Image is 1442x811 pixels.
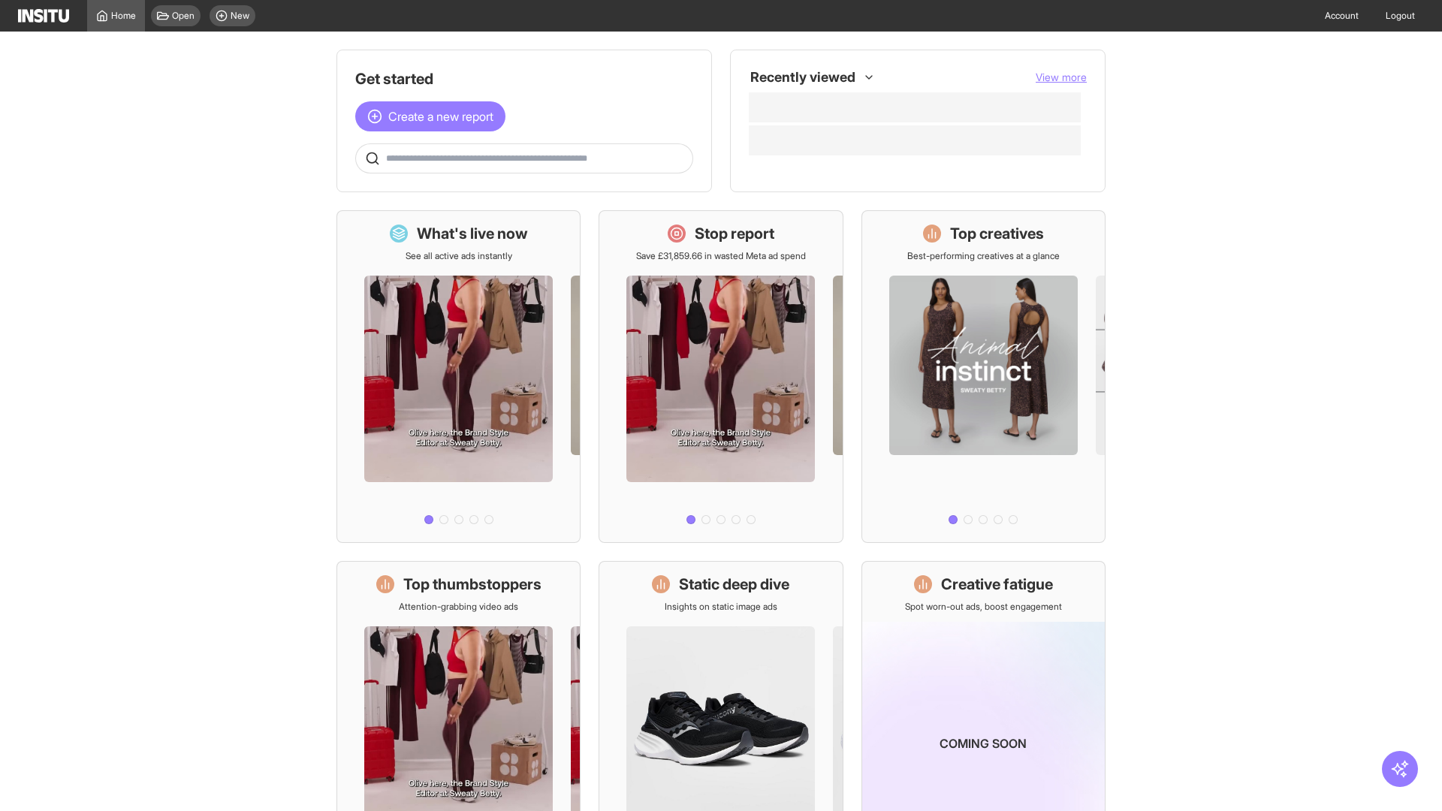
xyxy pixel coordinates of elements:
[636,250,806,262] p: Save £31,859.66 in wasted Meta ad spend
[907,250,1060,262] p: Best-performing creatives at a glance
[388,107,493,125] span: Create a new report
[1036,70,1087,85] button: View more
[406,250,512,262] p: See all active ads instantly
[355,101,505,131] button: Create a new report
[172,10,195,22] span: Open
[417,223,528,244] h1: What's live now
[1036,71,1087,83] span: View more
[950,223,1044,244] h1: Top creatives
[399,601,518,613] p: Attention-grabbing video ads
[599,210,843,543] a: Stop reportSave £31,859.66 in wasted Meta ad spend
[695,223,774,244] h1: Stop report
[403,574,542,595] h1: Top thumbstoppers
[336,210,581,543] a: What's live nowSee all active ads instantly
[18,9,69,23] img: Logo
[861,210,1106,543] a: Top creativesBest-performing creatives at a glance
[665,601,777,613] p: Insights on static image ads
[111,10,136,22] span: Home
[231,10,249,22] span: New
[355,68,693,89] h1: Get started
[679,574,789,595] h1: Static deep dive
